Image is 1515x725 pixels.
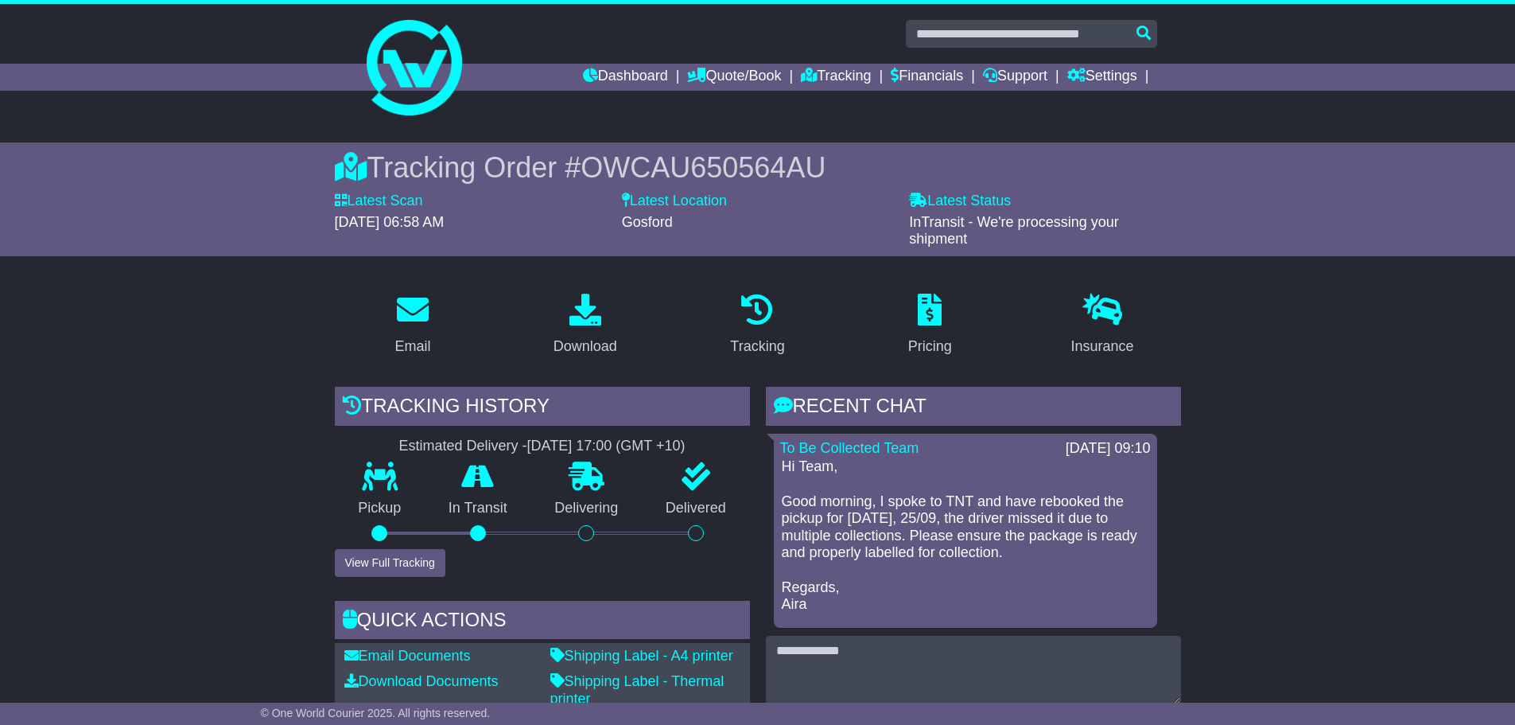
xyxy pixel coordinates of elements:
div: [DATE] 09:10 [1066,440,1151,458]
span: [DATE] 06:58 AM [335,214,445,230]
label: Latest Scan [335,193,423,210]
a: Settings [1067,64,1137,91]
span: © One World Courier 2025. All rights reserved. [261,707,491,719]
div: Quick Actions [335,601,750,644]
span: InTransit - We're processing your shipment [909,214,1119,248]
div: Pricing [908,336,952,357]
p: Hi Team, Good morning, I spoke to TNT and have rebooked the pickup for [DATE], 25/09, the driver ... [782,458,1149,613]
a: Email [384,288,441,363]
div: Tracking Order # [335,150,1181,185]
div: Email [394,336,430,357]
a: Email Documents [344,648,471,664]
div: Tracking history [335,387,750,430]
a: Shipping Label - Thermal printer [550,673,724,707]
div: [DATE] 17:00 (GMT +10) [527,438,686,455]
label: Latest Status [909,193,1011,210]
span: OWCAU650564AU [581,151,825,184]
div: Insurance [1071,336,1134,357]
a: Download [543,288,627,363]
a: Shipping Label - A4 printer [550,648,733,664]
div: Tracking [730,336,784,357]
a: Tracking [720,288,794,363]
label: Latest Location [622,193,727,210]
a: Tracking [801,64,871,91]
a: Download Documents [344,673,499,689]
a: To Be Collected Team [780,440,919,456]
a: Pricing [898,288,962,363]
div: Estimated Delivery - [335,438,750,455]
span: Gosford [622,214,673,230]
p: Pickup [335,500,425,517]
a: Insurance [1061,288,1144,363]
button: View Full Tracking [335,549,445,577]
a: Support [983,64,1047,91]
div: RECENT CHAT [766,387,1181,430]
p: Delivering [531,500,643,517]
a: Quote/Book [687,64,781,91]
p: In Transit [425,500,531,517]
div: Download [554,336,617,357]
p: Delivered [642,500,750,517]
a: Dashboard [583,64,668,91]
a: Financials [891,64,963,91]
